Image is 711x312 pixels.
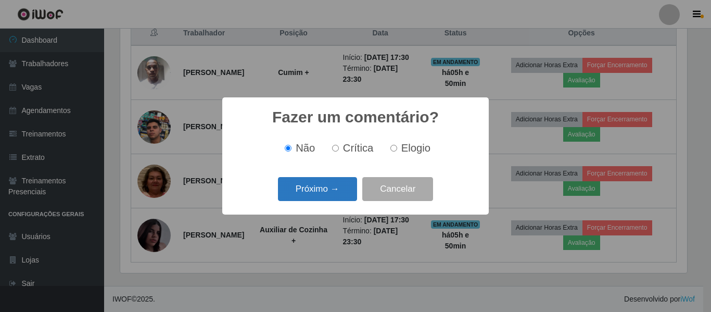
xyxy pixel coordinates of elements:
[390,145,397,152] input: Elogio
[296,142,315,154] span: Não
[285,145,291,152] input: Não
[332,145,339,152] input: Crítica
[343,142,374,154] span: Crítica
[278,177,357,202] button: Próximo →
[272,108,439,127] h2: Fazer um comentário?
[362,177,433,202] button: Cancelar
[401,142,430,154] span: Elogio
